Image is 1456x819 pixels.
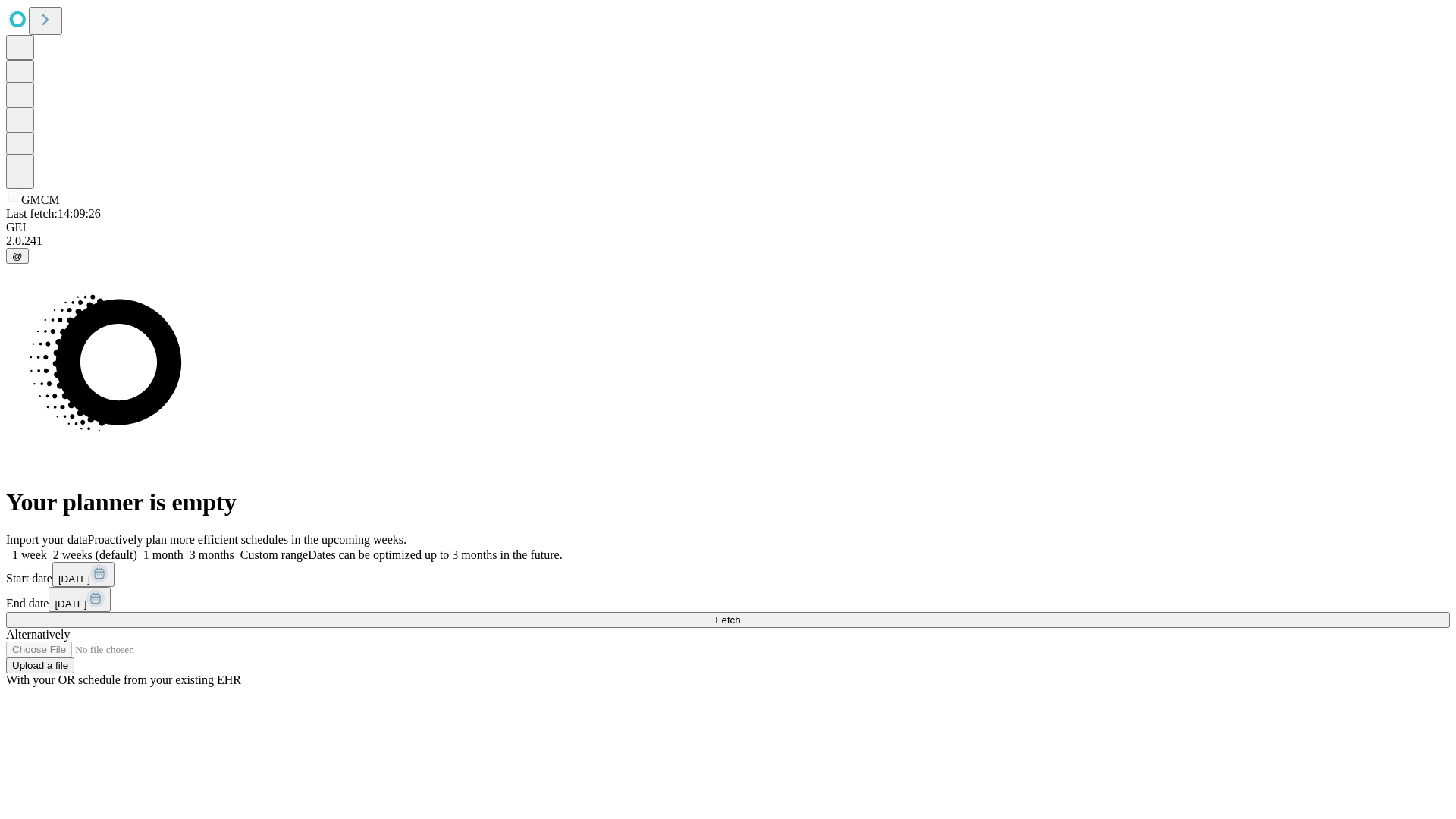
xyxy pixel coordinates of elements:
[308,548,562,561] span: Dates can be optimized up to 3 months in the future.
[190,548,234,561] span: 3 months
[6,488,1450,516] h1: Your planner is empty
[49,587,111,612] button: [DATE]
[715,614,740,626] span: Fetch
[6,562,1450,587] div: Start date
[6,533,88,546] span: Import your data
[6,221,1450,234] div: GEI
[6,207,101,220] span: Last fetch: 14:09:26
[6,587,1450,612] div: End date
[6,657,74,673] button: Upload a file
[88,533,406,546] span: Proactively plan more efficient schedules in the upcoming weeks.
[58,573,90,585] span: [DATE]
[6,673,241,686] span: With your OR schedule from your existing EHR
[53,548,137,561] span: 2 weeks (default)
[12,250,23,262] span: @
[52,562,115,587] button: [DATE]
[143,548,184,561] span: 1 month
[240,548,308,561] span: Custom range
[6,234,1450,248] div: 2.0.241
[6,248,29,264] button: @
[12,548,47,561] span: 1 week
[6,612,1450,628] button: Fetch
[21,193,60,206] span: GMCM
[6,628,70,641] span: Alternatively
[55,598,86,610] span: [DATE]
